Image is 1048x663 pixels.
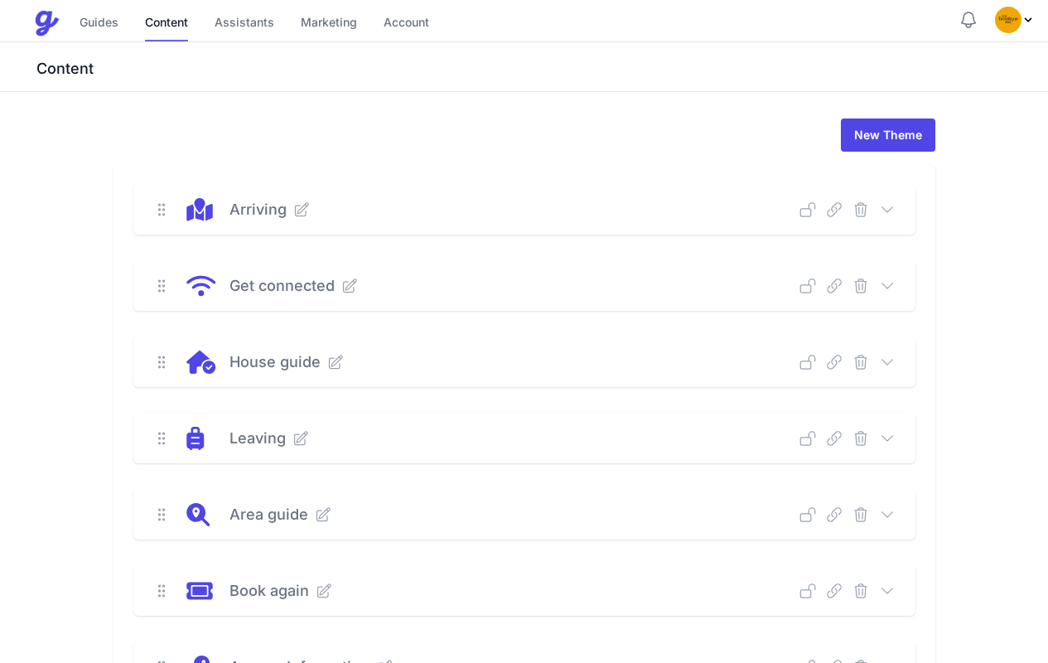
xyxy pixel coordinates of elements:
[80,6,118,41] a: Guides
[229,579,309,603] p: Book again
[995,7,1035,33] div: Profile Menu
[301,6,357,41] a: Marketing
[384,6,429,41] a: Account
[215,6,274,41] a: Assistants
[145,6,188,41] a: Content
[33,10,60,36] img: Guestive Guides
[229,198,287,221] p: Arriving
[841,119,935,152] a: New Theme
[229,503,308,526] p: Area guide
[33,59,1048,79] h3: Content
[229,427,286,450] p: Leaving
[959,10,978,30] button: Notifications
[229,274,335,298] p: Get connected
[995,7,1021,33] img: hms2vv4a9yyqi3tjoxzpluwfvlpk
[229,351,321,374] p: House guide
